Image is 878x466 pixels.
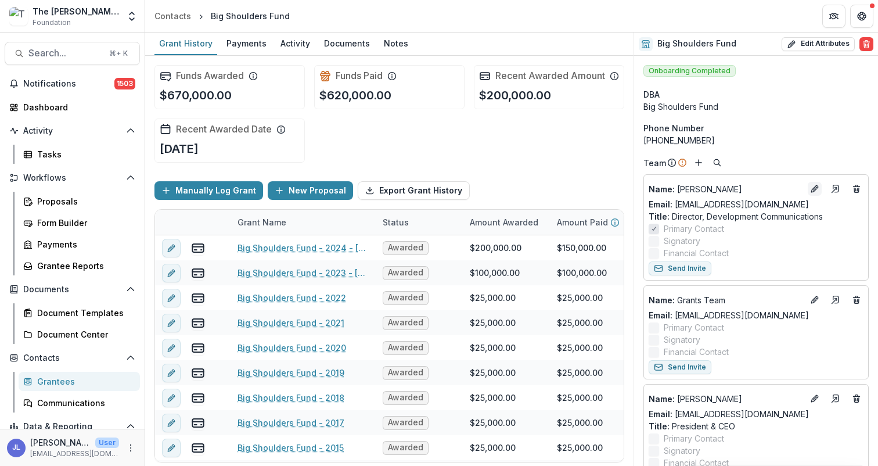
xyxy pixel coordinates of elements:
span: Email: [649,409,672,419]
a: Big Shoulders Fund - 2023 - [PERSON_NAME] & [PERSON_NAME] Foundation - Returning Grantee Form [238,267,369,279]
h2: Recent Awarded Date [176,124,272,135]
a: Dashboard [5,98,140,117]
div: Status [376,210,463,235]
button: Partners [822,5,845,28]
button: edit [162,264,181,282]
span: Primary Contact [664,223,724,235]
p: Director, Development Communications [649,210,863,223]
span: Phone Number [643,122,704,134]
a: Tasks [19,145,140,164]
a: Email: [EMAIL_ADDRESS][DOMAIN_NAME] [649,309,809,321]
div: $25,000.00 [470,417,516,429]
div: $25,000.00 [557,342,603,354]
button: Open Workflows [5,169,140,187]
a: Grant History [154,33,217,55]
span: Name : [649,184,675,194]
a: Contacts [150,8,196,24]
a: Go to contact [826,291,845,309]
a: Communications [19,393,140,413]
div: $25,000.00 [470,342,516,354]
p: [PERSON_NAME] [649,393,803,405]
div: $25,000.00 [470,392,516,404]
a: Big Shoulders Fund - 2024 - [PERSON_NAME] & [PERSON_NAME] Foundation - Returning Grantee Form [238,242,369,254]
button: Add [692,156,706,170]
div: $150,000.00 [557,242,606,254]
button: view-payments [191,391,205,405]
button: edit [162,364,181,382]
span: Name : [649,295,675,305]
div: Dashboard [23,101,131,113]
button: Get Help [850,5,873,28]
p: User [95,438,119,448]
span: Notifications [23,79,114,89]
div: $25,000.00 [557,367,603,379]
span: Signatory [664,334,700,346]
h2: Funds Paid [336,70,383,81]
div: [PHONE_NUMBER] [643,134,869,146]
nav: breadcrumb [150,8,294,24]
a: Big Shoulders Fund - 2021 [238,317,344,329]
span: Contacts [23,353,121,363]
button: edit [162,439,181,457]
div: $25,000.00 [470,367,516,379]
button: Send Invite [649,360,711,374]
button: view-payments [191,316,205,330]
a: Notes [379,33,413,55]
p: Team [643,157,666,169]
span: Awarded [388,293,423,303]
a: Email: [EMAIL_ADDRESS][DOMAIN_NAME] [649,408,809,420]
button: More [124,441,138,455]
button: view-payments [191,291,205,305]
p: [PERSON_NAME] [30,436,91,449]
h2: Big Shoulders Fund [657,39,736,49]
div: $25,000.00 [557,417,603,429]
a: Activity [276,33,315,55]
span: Primary Contact [664,432,724,445]
span: Signatory [664,445,700,457]
div: Documents [319,35,375,52]
button: Send Invite [649,261,711,275]
div: Amount Awarded [463,216,545,228]
button: view-payments [191,366,205,380]
p: $670,000.00 [160,87,232,104]
div: $100,000.00 [470,267,520,279]
a: Big Shoulders Fund - 2019 [238,367,344,379]
div: Proposals [37,195,131,207]
div: Big Shoulders Fund [643,101,869,113]
button: edit [162,389,181,407]
p: $620,000.00 [319,87,391,104]
div: Payments [37,238,131,250]
p: Amount Paid [557,216,608,228]
span: Data & Reporting [23,422,121,432]
a: Document Templates [19,303,140,322]
div: Status [376,216,416,228]
span: Foundation [33,17,71,28]
p: President & CEO [649,420,863,432]
div: Document Templates [37,307,131,319]
div: Janice Lombardo [12,444,20,451]
p: $200,000.00 [479,87,551,104]
button: Deletes [850,392,863,406]
button: edit [162,339,181,357]
a: Go to contact [826,389,845,408]
a: Document Center [19,325,140,344]
a: Name: [PERSON_NAME] [649,393,803,405]
button: Open Documents [5,280,140,299]
div: Contacts [154,10,191,22]
a: Go to contact [826,180,845,198]
button: view-payments [191,341,205,355]
span: DBA [643,88,660,101]
div: $25,000.00 [557,317,603,329]
span: Onboarding Completed [643,65,736,77]
a: Payments [19,235,140,254]
span: Title : [649,421,670,431]
div: $25,000.00 [470,292,516,304]
button: view-payments [191,441,205,455]
div: $25,000.00 [557,292,603,304]
a: Documents [319,33,375,55]
a: Grantees [19,372,140,391]
div: Grantees [37,375,131,388]
span: Signatory [664,235,700,247]
a: Email: [EMAIL_ADDRESS][DOMAIN_NAME] [649,198,809,210]
button: Search... [5,42,140,65]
